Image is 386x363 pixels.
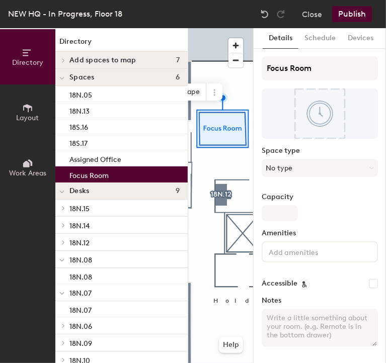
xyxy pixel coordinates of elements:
div: NEW HQ - In Progress, Floor 18 [8,8,122,20]
button: Details [263,28,298,49]
h1: Directory [55,36,188,52]
span: Work Areas [9,169,46,177]
p: 18N.05 [69,88,92,100]
label: Accessible [262,280,297,288]
button: Schedule [298,28,342,49]
span: 18N.06 [69,322,92,331]
img: Redo [276,9,286,19]
label: Capacity [262,193,378,201]
span: 18N.14 [69,222,90,230]
p: Assigned Office [69,152,121,164]
label: Space type [262,147,378,155]
button: Close [302,6,322,22]
span: 18N.09 [69,339,92,348]
span: Add spaces to map [69,56,136,64]
button: Publish [332,6,372,22]
p: Focus Room [69,168,109,180]
button: No type [262,159,378,177]
button: Devices [342,28,379,49]
span: Directory [12,58,43,67]
p: 18N.08 [69,270,92,282]
span: 18N.15 [69,205,90,213]
button: Help [219,337,243,353]
p: 18S.17 [69,136,88,148]
span: 18N.07 [69,289,92,298]
span: Spaces [69,73,95,81]
img: The space named Focus Room [262,88,378,139]
p: 18N.13 [69,104,90,116]
span: 18N.12 [69,239,90,247]
input: Add amenities [267,245,357,257]
img: Undo [260,9,270,19]
label: Amenities [262,229,378,237]
p: 18N.07 [69,303,92,315]
span: 7 [176,56,180,64]
span: 6 [176,73,180,81]
label: Notes [262,297,378,305]
span: Desks [69,187,89,195]
span: 9 [176,187,180,195]
span: 18N.08 [69,256,92,264]
span: Layout [17,114,39,122]
p: 18S.16 [69,120,88,132]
